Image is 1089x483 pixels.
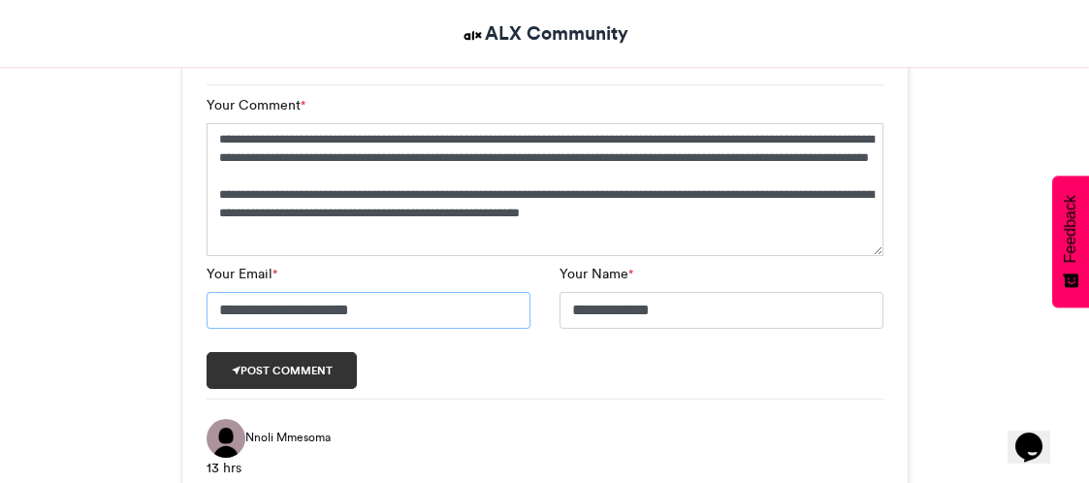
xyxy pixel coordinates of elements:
[207,264,277,284] label: Your Email
[207,95,305,115] label: Your Comment
[461,23,485,48] img: ALX Community
[207,458,883,478] div: 13 hrs
[207,419,245,458] img: Nnoli
[1052,176,1089,307] button: Feedback - Show survey
[207,352,358,389] button: Post comment
[560,264,633,284] label: Your Name
[461,19,628,48] a: ALX Community
[1008,405,1070,464] iframe: chat widget
[245,429,331,446] span: Nnoli Mmesoma
[1062,195,1079,263] span: Feedback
